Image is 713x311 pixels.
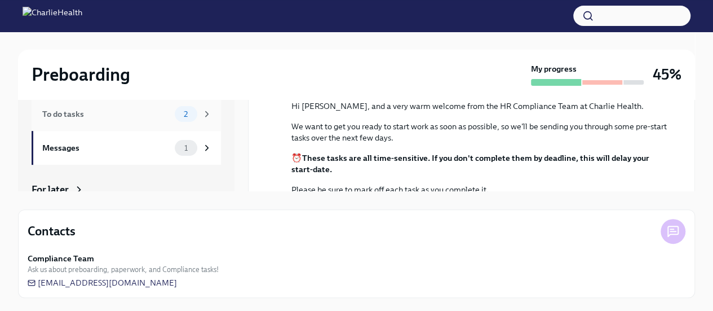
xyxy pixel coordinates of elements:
h4: Contacts [28,223,76,240]
a: Messages1 [32,131,221,165]
p: Hi [PERSON_NAME], and a very warm welcome from the HR Compliance Team at Charlie Health. [291,100,667,112]
span: Ask us about preboarding, paperwork, and Compliance tasks! [28,264,219,275]
h2: Preboarding [32,63,130,86]
div: For later [32,183,69,196]
div: To do tasks [42,108,170,120]
strong: Compliance Team [28,253,94,264]
p: ⏰ [291,152,667,175]
strong: These tasks are all time-sensitive. If you don't complete them by deadline, this will delay your ... [291,153,649,174]
a: For later [32,183,221,196]
a: To do tasks2 [32,97,221,131]
p: We want to get you ready to start work as soon as possible, so we'll be sending you through some ... [291,121,667,143]
span: 1 [178,144,194,152]
a: [EMAIL_ADDRESS][DOMAIN_NAME] [28,277,177,288]
img: CharlieHealth [23,7,82,25]
p: Please be sure to mark off each task as you complete it. [291,184,667,195]
div: Messages [42,142,170,154]
span: 2 [177,110,194,119]
h3: 45% [653,64,681,85]
strong: My progress [531,63,577,75]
